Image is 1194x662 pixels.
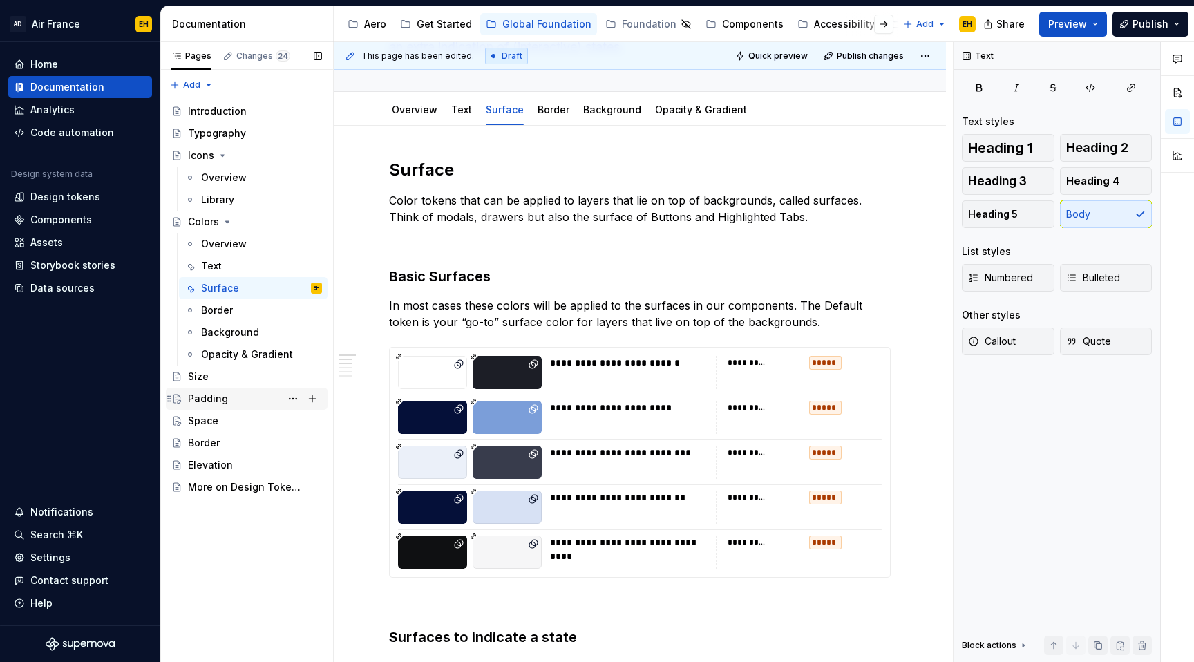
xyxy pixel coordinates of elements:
[389,297,891,330] p: In most cases these colors will be applied to the surfaces in our components. The Default token i...
[201,281,239,295] div: Surface
[179,167,328,189] a: Overview
[819,46,910,66] button: Publish changes
[962,245,1011,258] div: List styles
[395,13,477,35] a: Get Started
[30,190,100,204] div: Design tokens
[32,17,80,31] div: Air France
[899,15,951,34] button: Add
[188,149,214,162] div: Icons
[650,95,752,124] div: Opacity & Gradient
[188,370,209,384] div: Size
[188,392,228,406] div: Padding
[386,95,443,124] div: Overview
[1060,167,1153,195] button: Heading 4
[538,104,569,115] a: Border
[389,627,891,647] h3: Surfaces to indicate a state
[179,321,328,343] a: Background
[179,189,328,211] a: Library
[8,569,152,592] button: Contact support
[201,348,293,361] div: Opacity & Gradient
[1060,264,1153,292] button: Bulleted
[502,17,591,31] div: Global Foundation
[188,436,220,450] div: Border
[46,637,115,651] svg: Supernova Logo
[962,134,1054,162] button: Heading 1
[792,13,880,35] a: Accessibility
[8,99,152,121] a: Analytics
[166,432,328,454] a: Border
[8,209,152,231] a: Components
[179,343,328,366] a: Opacity & Gradient
[166,122,328,144] a: Typography
[417,17,472,31] div: Get Started
[814,17,875,31] div: Accessibility
[1066,271,1120,285] span: Bulleted
[1060,328,1153,355] button: Quote
[748,50,808,62] span: Quick preview
[1133,17,1168,31] span: Publish
[1066,141,1128,155] span: Heading 2
[361,50,474,62] span: This page has been edited.
[30,505,93,519] div: Notifications
[276,50,290,62] span: 24
[201,171,247,185] div: Overview
[962,200,1054,228] button: Heading 5
[166,100,328,498] div: Page tree
[8,122,152,144] a: Code automation
[11,169,93,180] div: Design system data
[8,592,152,614] button: Help
[1039,12,1107,37] button: Preview
[10,16,26,32] div: AD
[962,264,1054,292] button: Numbered
[968,271,1033,285] span: Numbered
[655,104,747,115] a: Opacity & Gradient
[976,12,1034,37] button: Share
[30,57,58,71] div: Home
[30,281,95,295] div: Data sources
[968,141,1033,155] span: Heading 1
[392,104,437,115] a: Overview
[188,414,218,428] div: Space
[502,50,522,62] span: Draft
[389,159,891,181] h2: Surface
[166,454,328,476] a: Elevation
[583,104,641,115] a: Background
[30,213,92,227] div: Components
[8,524,152,546] button: Search ⌘K
[201,259,222,273] div: Text
[731,46,814,66] button: Quick preview
[389,267,891,286] h3: Basic Surfaces
[968,174,1027,188] span: Heading 3
[342,13,392,35] a: Aero
[166,100,328,122] a: Introduction
[171,50,211,62] div: Pages
[8,547,152,569] a: Settings
[166,388,328,410] a: Padding
[968,334,1016,348] span: Callout
[166,476,328,498] a: More on Design Tokens
[389,192,891,225] p: Color tokens that can be applied to layers that lie on top of backgrounds, called surfaces. Think...
[139,19,149,30] div: EH
[962,640,1016,651] div: Block actions
[166,410,328,432] a: Space
[8,254,152,276] a: Storybook stories
[179,255,328,277] a: Text
[962,328,1054,355] button: Callout
[8,186,152,208] a: Design tokens
[166,75,218,95] button: Add
[1066,334,1111,348] span: Quote
[968,207,1018,221] span: Heading 5
[30,236,63,249] div: Assets
[30,258,115,272] div: Storybook stories
[188,126,246,140] div: Typography
[578,95,647,124] div: Background
[446,95,477,124] div: Text
[179,277,328,299] a: SurfaceEH
[179,233,328,255] a: Overview
[962,115,1014,129] div: Text styles
[183,79,200,91] span: Add
[8,501,152,523] button: Notifications
[532,95,575,124] div: Border
[30,551,70,565] div: Settings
